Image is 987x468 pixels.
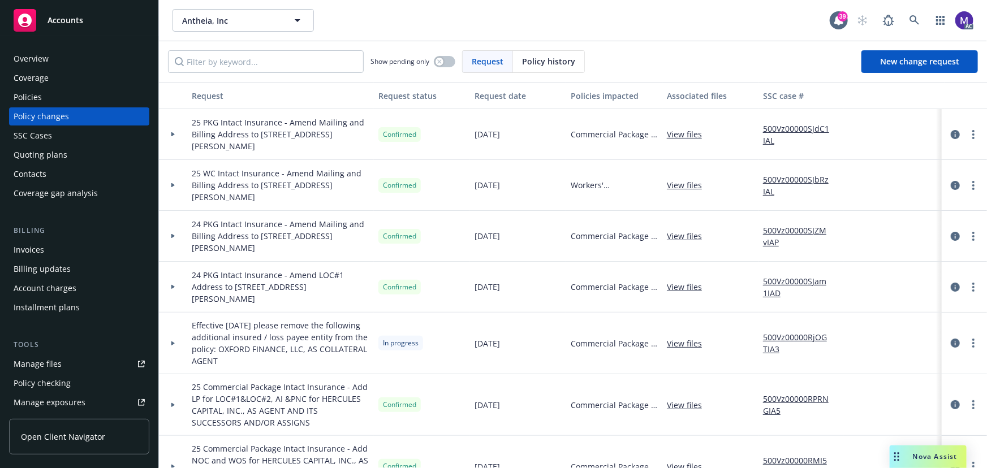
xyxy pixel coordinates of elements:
[9,88,149,106] a: Policies
[851,9,874,32] a: Start snowing
[861,50,978,73] a: New change request
[667,337,711,349] a: View files
[9,260,149,278] a: Billing updates
[14,260,71,278] div: Billing updates
[9,374,149,392] a: Policy checking
[763,224,839,248] a: 500Vz00000SJZMvIAP
[14,146,67,164] div: Quoting plans
[475,399,500,411] span: [DATE]
[475,281,500,293] span: [DATE]
[571,128,658,140] span: Commercial Package - GL/UMB/Foreign/HNOA
[475,128,500,140] span: [DATE]
[383,282,416,292] span: Confirmed
[949,128,962,141] a: circleInformation
[877,9,900,32] a: Report a Bug
[667,281,711,293] a: View files
[522,55,575,67] span: Policy history
[949,336,962,350] a: circleInformation
[667,90,754,102] div: Associated files
[9,298,149,317] a: Installment plans
[14,355,62,373] div: Manage files
[14,393,85,411] div: Manage exposures
[571,399,658,411] span: Commercial Package - GL/UMB/Foreign/HNOA
[159,313,187,374] div: Toggle Row Expanded
[929,9,952,32] a: Switch app
[949,398,962,411] a: circleInformation
[9,165,149,183] a: Contacts
[571,230,658,242] span: Commercial Package - GL/UMB/Foreign/HNOA
[571,179,658,191] span: Workers' Compensation
[192,218,369,254] span: 24 PKG Intact Insurance - Amend Mailing and Billing Address to [STREET_ADDRESS][PERSON_NAME]
[14,241,44,259] div: Invoices
[9,107,149,125] a: Policy changes
[967,128,980,141] a: more
[159,109,187,160] div: Toggle Row Expanded
[370,57,429,66] span: Show pending only
[192,381,369,428] span: 25 Commercial Package Intact Insurance - Add LP for LOC#1&LOC#2, AI &PNC for HERCULES CAPITAL, IN...
[159,211,187,262] div: Toggle Row Expanded
[571,90,658,102] div: Policies impacted
[571,337,658,349] span: Commercial Package - GL/UMB/Foreign/HNOA
[192,269,369,305] span: 24 PKG Intact Insurance - Amend LOC#1 Address to [STREET_ADDRESS][PERSON_NAME]
[9,69,149,87] a: Coverage
[472,55,503,67] span: Request
[475,337,500,349] span: [DATE]
[763,123,839,146] a: 500Vz00000SJdC1IAL
[48,16,83,25] span: Accounts
[949,179,962,192] a: circleInformation
[667,179,711,191] a: View files
[9,279,149,297] a: Account charges
[173,9,314,32] button: Antheia, Inc
[378,90,466,102] div: Request status
[763,174,839,197] a: 500Vz00000SJbRzIAL
[14,69,49,87] div: Coverage
[967,179,980,192] a: more
[159,160,187,211] div: Toggle Row Expanded
[9,225,149,236] div: Billing
[383,231,416,241] span: Confirmed
[903,9,926,32] a: Search
[9,393,149,411] a: Manage exposures
[667,399,711,411] a: View files
[192,167,369,203] span: 25 WC Intact Insurance - Amend Mailing and Billing Address to [STREET_ADDRESS][PERSON_NAME]
[913,452,958,461] span: Nova Assist
[758,82,843,109] button: SSC case #
[9,355,149,373] a: Manage files
[955,11,973,29] img: photo
[168,50,364,73] input: Filter by keyword...
[470,82,566,109] button: Request date
[14,50,49,68] div: Overview
[9,127,149,145] a: SSC Cases
[14,107,69,125] div: Policy changes
[890,445,967,468] button: Nova Assist
[880,56,959,67] span: New change request
[475,179,500,191] span: [DATE]
[967,336,980,350] a: more
[192,319,369,367] span: Effective [DATE] please remove the following additional insured / loss payee entity from the poli...
[192,116,369,152] span: 25 PKG Intact Insurance - Amend Mailing and Billing Address to [STREET_ADDRESS][PERSON_NAME]
[967,398,980,411] a: more
[949,229,962,243] a: circleInformation
[890,445,904,468] div: Drag to move
[763,393,839,417] a: 500Vz00000RPRNGIA5
[763,275,839,299] a: 500Vz00000SJam1IAD
[383,129,416,140] span: Confirmed
[14,165,46,183] div: Contacts
[182,15,280,27] span: Antheia, Inc
[475,90,562,102] div: Request date
[21,431,105,443] span: Open Client Navigator
[383,338,419,348] span: In progress
[838,11,848,21] div: 39
[14,127,52,145] div: SSC Cases
[383,180,416,190] span: Confirmed
[9,5,149,36] a: Accounts
[763,90,839,102] div: SSC case #
[967,280,980,294] a: more
[187,82,374,109] button: Request
[949,280,962,294] a: circleInformation
[9,146,149,164] a: Quoting plans
[14,184,98,202] div: Coverage gap analysis
[967,229,980,243] a: more
[192,90,369,102] div: Request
